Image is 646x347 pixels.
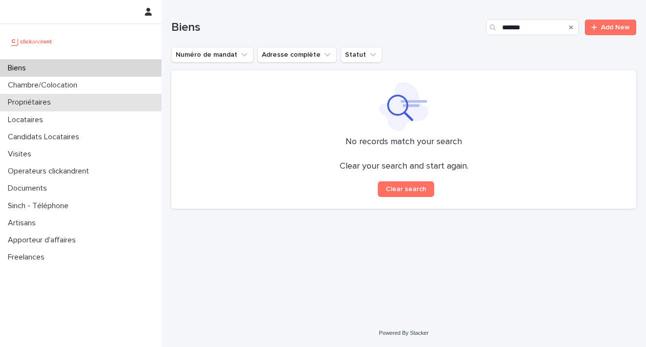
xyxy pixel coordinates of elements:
p: Biens [4,64,34,73]
p: Locataires [4,115,51,125]
p: Candidats Locataires [4,132,87,142]
p: Freelances [4,253,52,262]
p: Documents [4,184,55,193]
p: Sinch - Téléphone [4,201,76,211]
p: Operateurs clickandrent [4,167,97,176]
button: Adresse complète [257,47,337,63]
p: Propriétaires [4,98,59,107]
span: Clear search [386,186,426,193]
p: No records match your search [183,137,624,148]
input: Search [486,20,579,35]
button: Statut [341,47,382,63]
img: UCB0brd3T0yccxBKYDjQ [8,32,55,51]
h1: Biens [171,21,482,35]
p: Artisans [4,218,44,228]
p: Visites [4,150,39,159]
a: Powered By Stacker [379,330,428,336]
button: Numéro de mandat [171,47,254,63]
span: Add New [601,24,630,31]
a: Add New [585,20,636,35]
p: Chambre/Colocation [4,81,85,90]
p: Clear your search and start again. [340,161,468,172]
button: Clear search [378,181,434,197]
p: Apporteur d'affaires [4,236,84,245]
